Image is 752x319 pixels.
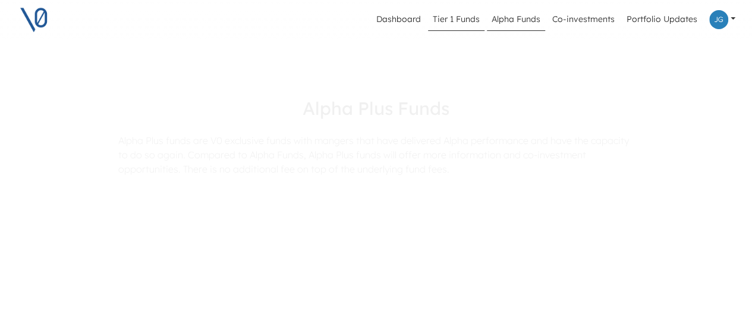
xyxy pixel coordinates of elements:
h3: V0 [133,271,455,289]
a: Dashboard [372,8,426,31]
a: Co-investments [548,8,619,31]
img: Profile [709,10,728,29]
span: Closed [200,293,248,309]
h4: Alpha Plus Funds [56,88,696,129]
a: Alpha Funds [487,8,545,31]
img: V0 logo [19,5,49,35]
span: Alpha Plus [131,293,196,309]
a: Tier 1 Funds [428,8,484,31]
div: Alpha Plus funds are V0 exclusive funds with mangers that have delivered Alpha performance and ha... [109,133,643,186]
a: Portfolio Updates [622,8,702,31]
